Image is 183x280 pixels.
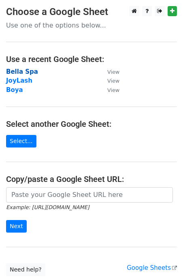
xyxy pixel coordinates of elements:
a: View [99,86,119,94]
a: Bella Spa [6,68,38,75]
a: Google Sheets [127,264,177,271]
iframe: Chat Widget [143,241,183,280]
small: View [107,78,119,84]
div: 聊天小组件 [143,241,183,280]
a: Select... [6,135,36,147]
input: Next [6,220,27,233]
a: View [99,77,119,84]
a: Need help? [6,263,45,276]
h3: Choose a Google Sheet [6,6,177,18]
small: View [107,87,119,93]
h4: Copy/paste a Google Sheet URL: [6,174,177,184]
a: JoyLash [6,77,32,84]
p: Use one of the options below... [6,21,177,30]
h4: Use a recent Google Sheet: [6,54,177,64]
a: Boya [6,86,23,94]
input: Paste your Google Sheet URL here [6,187,173,203]
small: Example: [URL][DOMAIN_NAME] [6,204,89,210]
a: View [99,68,119,75]
small: View [107,69,119,75]
h4: Select another Google Sheet: [6,119,177,129]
